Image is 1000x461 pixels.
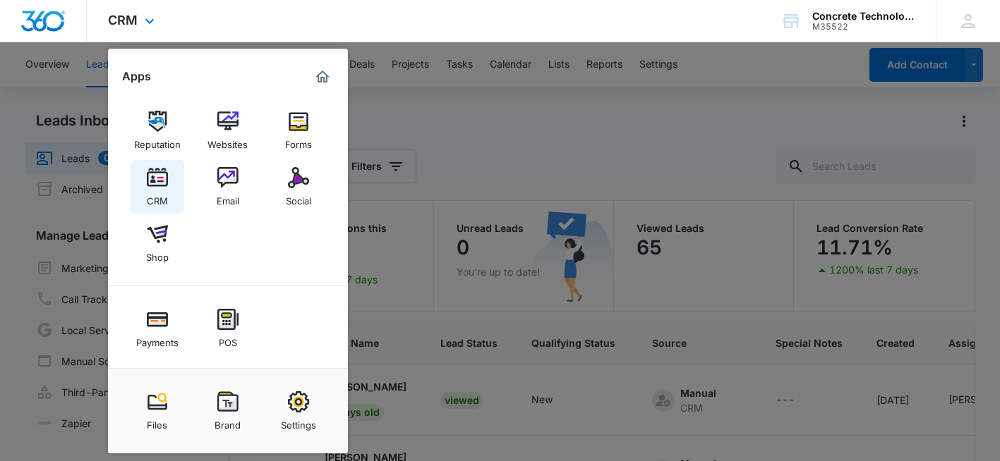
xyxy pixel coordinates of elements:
div: account id [812,22,915,32]
div: Email [217,188,239,207]
a: Reputation [131,104,184,157]
a: Shop [131,216,184,270]
span: CRM [108,13,138,27]
div: Social [286,188,311,207]
div: Websites [207,132,248,150]
div: Files [147,412,167,431]
a: Files [131,384,184,438]
a: Marketing 360® Dashboard [311,66,334,88]
a: Websites [201,104,255,157]
a: CRM [131,160,184,214]
div: Forms [285,132,312,150]
div: Shop [146,245,169,263]
div: CRM [147,188,168,207]
a: Payments [131,302,184,355]
div: Settings [281,412,316,431]
a: Forms [272,104,325,157]
h2: Apps [122,70,151,83]
div: Reputation [134,132,181,150]
div: Brand [215,412,241,431]
div: account name [812,11,915,22]
a: Settings [272,384,325,438]
div: POS [219,330,237,348]
div: Payments [136,330,179,348]
a: POS [201,302,255,355]
a: Email [201,160,255,214]
a: Brand [201,384,255,438]
a: Social [272,160,325,214]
